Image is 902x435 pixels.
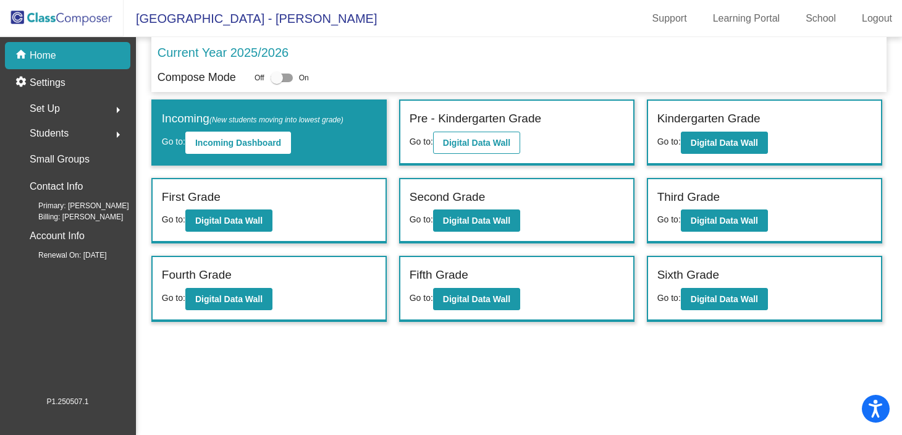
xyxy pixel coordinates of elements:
[299,72,309,83] span: On
[410,110,541,128] label: Pre - Kindergarten Grade
[30,100,60,117] span: Set Up
[657,188,720,206] label: Third Grade
[657,266,719,284] label: Sixth Grade
[433,209,520,232] button: Digital Data Wall
[30,178,83,195] p: Contact Info
[185,132,291,154] button: Incoming Dashboard
[15,75,30,90] mat-icon: settings
[15,48,30,63] mat-icon: home
[433,288,520,310] button: Digital Data Wall
[410,188,486,206] label: Second Grade
[255,72,264,83] span: Off
[19,211,123,222] span: Billing: [PERSON_NAME]
[691,138,758,148] b: Digital Data Wall
[433,132,520,154] button: Digital Data Wall
[681,288,768,310] button: Digital Data Wall
[691,294,758,304] b: Digital Data Wall
[681,209,768,232] button: Digital Data Wall
[410,266,468,284] label: Fifth Grade
[410,293,433,303] span: Go to:
[443,216,510,226] b: Digital Data Wall
[657,137,681,146] span: Go to:
[852,9,902,28] a: Logout
[195,216,263,226] b: Digital Data Wall
[30,227,85,245] p: Account Info
[796,9,846,28] a: School
[111,103,125,117] mat-icon: arrow_right
[30,125,69,142] span: Students
[111,127,125,142] mat-icon: arrow_right
[443,294,510,304] b: Digital Data Wall
[643,9,697,28] a: Support
[681,132,768,154] button: Digital Data Wall
[209,116,344,124] span: (New students moving into lowest grade)
[410,214,433,224] span: Go to:
[195,138,281,148] b: Incoming Dashboard
[30,48,56,63] p: Home
[703,9,790,28] a: Learning Portal
[19,250,106,261] span: Renewal On: [DATE]
[657,214,681,224] span: Go to:
[158,43,289,62] p: Current Year 2025/2026
[162,137,185,146] span: Go to:
[162,266,232,284] label: Fourth Grade
[30,151,90,168] p: Small Groups
[124,9,377,28] span: [GEOGRAPHIC_DATA] - [PERSON_NAME]
[443,138,510,148] b: Digital Data Wall
[162,110,344,128] label: Incoming
[691,216,758,226] b: Digital Data Wall
[162,293,185,303] span: Go to:
[162,188,221,206] label: First Grade
[185,209,272,232] button: Digital Data Wall
[158,69,236,86] p: Compose Mode
[195,294,263,304] b: Digital Data Wall
[657,110,761,128] label: Kindergarten Grade
[410,137,433,146] span: Go to:
[30,75,65,90] p: Settings
[162,214,185,224] span: Go to:
[657,293,681,303] span: Go to:
[185,288,272,310] button: Digital Data Wall
[19,200,129,211] span: Primary: [PERSON_NAME]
